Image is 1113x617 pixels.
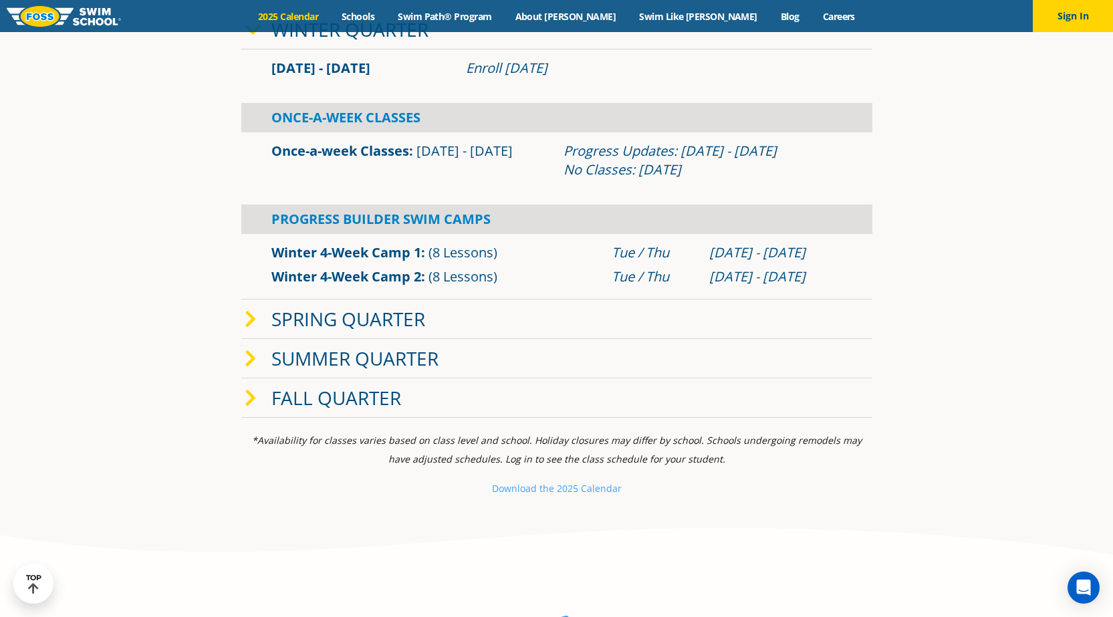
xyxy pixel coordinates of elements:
i: *Availability for classes varies based on class level and school. Holiday closures may differ by ... [252,434,862,465]
a: Fall Quarter [271,385,401,410]
a: Summer Quarter [271,346,439,371]
a: Download the 2025 Calendar [492,482,622,495]
div: Open Intercom Messenger [1068,572,1100,604]
div: [DATE] - [DATE] [709,267,842,286]
a: Once-a-week Classes [271,142,409,160]
a: Careers [811,10,866,23]
small: e 2025 Calendar [549,482,622,495]
div: Tue / Thu [612,243,696,262]
div: Progress Updates: [DATE] - [DATE] No Classes: [DATE] [564,142,842,179]
div: Enroll [DATE] [466,59,842,78]
span: [DATE] - [DATE] [416,142,513,160]
span: (8 Lessons) [428,243,497,261]
div: Tue / Thu [612,267,696,286]
a: 2025 Calendar [247,10,330,23]
small: Download th [492,482,549,495]
a: Blog [769,10,811,23]
a: Swim Like [PERSON_NAME] [628,10,769,23]
a: About [PERSON_NAME] [503,10,628,23]
div: TOP [26,574,41,594]
a: Swim Path® Program [386,10,503,23]
a: Winter 4-Week Camp 1 [271,243,421,261]
span: [DATE] - [DATE] [271,59,370,77]
div: [DATE] - [DATE] [709,243,842,262]
a: Schools [330,10,386,23]
span: (8 Lessons) [428,267,497,285]
a: Spring Quarter [271,306,425,332]
div: Once-A-Week Classes [241,103,872,132]
a: Winter 4-Week Camp 2 [271,267,421,285]
img: FOSS Swim School Logo [7,6,121,27]
div: Progress Builder Swim Camps [241,205,872,234]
